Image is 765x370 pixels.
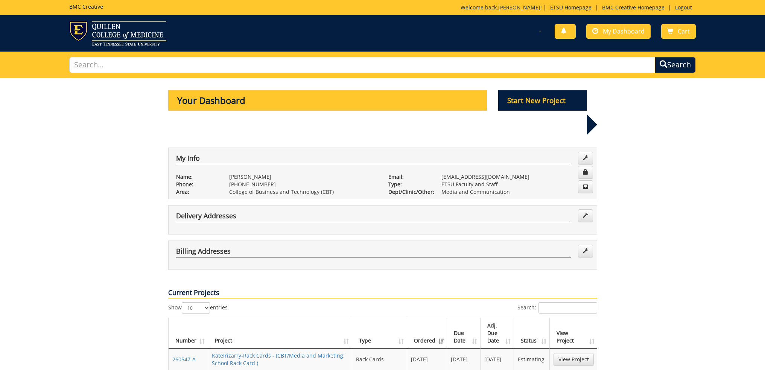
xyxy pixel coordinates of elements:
[169,318,208,349] th: Number: activate to sort column ascending
[176,173,218,181] p: Name:
[498,90,587,111] p: Start New Project
[655,57,696,73] button: Search
[352,349,407,370] td: Rack Cards
[498,4,540,11] a: [PERSON_NAME]
[678,27,690,35] span: Cart
[546,4,595,11] a: ETSU Homepage
[388,173,430,181] p: Email:
[578,166,593,179] a: Change Password
[176,212,571,222] h4: Delivery Addresses
[388,188,430,196] p: Dept/Clinic/Other:
[172,356,196,363] a: 260547-A
[481,349,514,370] td: [DATE]
[182,302,210,314] select: Showentries
[498,97,587,105] a: Start New Project
[517,302,597,314] label: Search:
[586,24,651,39] a: My Dashboard
[661,24,696,39] a: Cart
[168,90,487,111] p: Your Dashboard
[176,155,571,164] h4: My Info
[578,209,593,222] a: Edit Addresses
[208,318,353,349] th: Project: activate to sort column ascending
[407,318,447,349] th: Ordered: activate to sort column ascending
[69,4,103,9] h5: BMC Creative
[441,173,589,181] p: [EMAIL_ADDRESS][DOMAIN_NAME]
[168,302,228,314] label: Show entries
[603,27,645,35] span: My Dashboard
[578,180,593,193] a: Change Communication Preferences
[598,4,668,11] a: BMC Creative Homepage
[168,288,597,298] p: Current Projects
[176,181,218,188] p: Phone:
[176,188,218,196] p: Area:
[481,318,514,349] th: Adj. Due Date: activate to sort column ascending
[407,349,447,370] td: [DATE]
[538,302,597,314] input: Search:
[578,245,593,257] a: Edit Addresses
[550,318,598,349] th: View Project: activate to sort column ascending
[69,57,655,73] input: Search...
[388,181,430,188] p: Type:
[441,181,589,188] p: ETSU Faculty and Staff
[229,188,377,196] p: College of Business and Technology (CBT)
[352,318,407,349] th: Type: activate to sort column ascending
[461,4,696,11] p: Welcome back, ! | | |
[671,4,696,11] a: Logout
[447,349,481,370] td: [DATE]
[447,318,481,349] th: Due Date: activate to sort column ascending
[514,349,549,370] td: Estimating
[229,181,377,188] p: [PHONE_NUMBER]
[229,173,377,181] p: [PERSON_NAME]
[578,152,593,164] a: Edit Info
[212,352,345,367] a: KateIrizarry-Rack Cards - (CBT/Media and Marketing: School Rack Card )
[176,248,571,257] h4: Billing Addresses
[514,318,549,349] th: Status: activate to sort column ascending
[554,353,594,366] a: View Project
[69,21,166,46] img: ETSU logo
[441,188,589,196] p: Media and Communication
